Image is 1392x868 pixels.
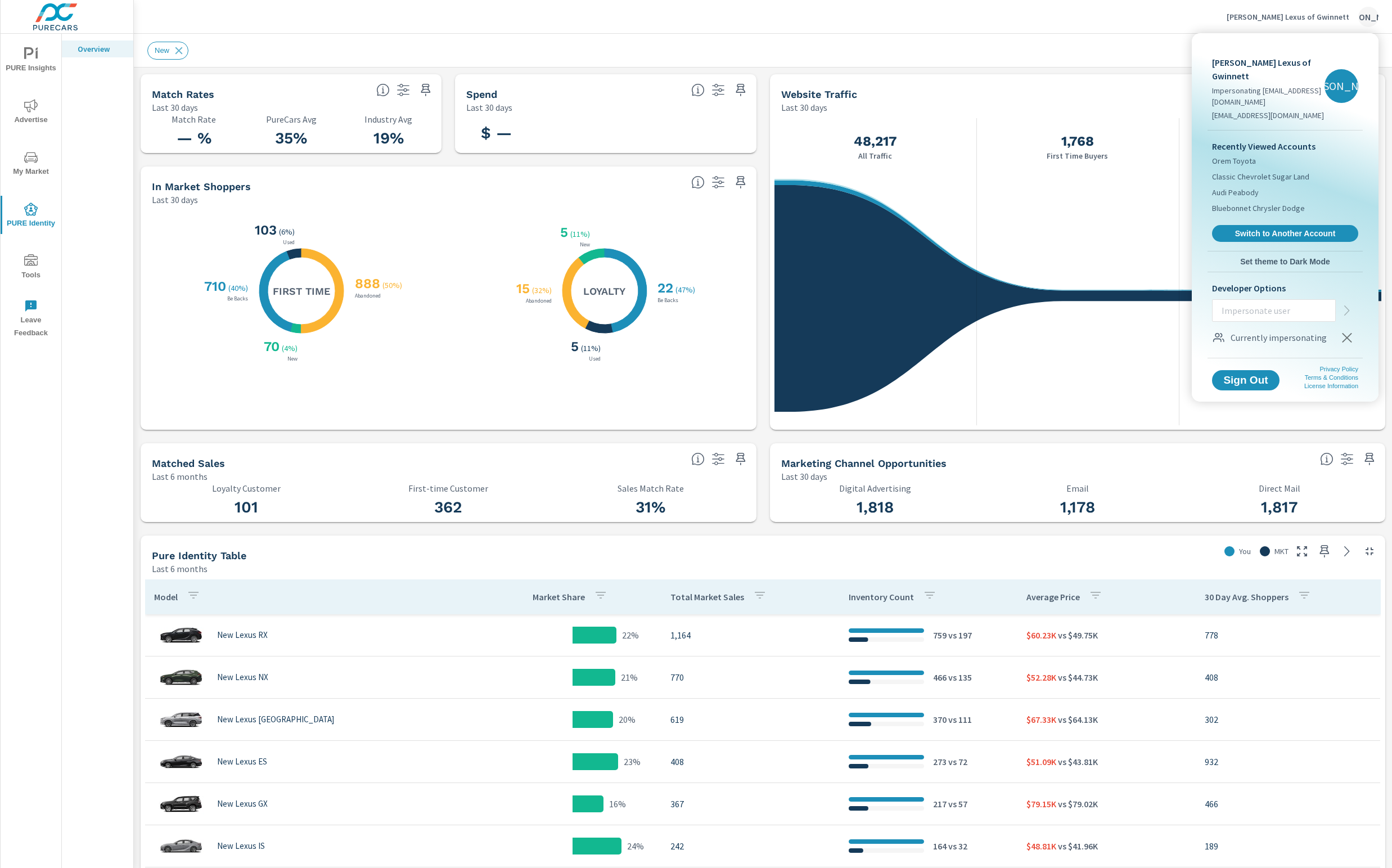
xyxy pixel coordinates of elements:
[1221,375,1271,385] span: Sign Out
[1212,281,1358,295] p: Developer Options
[1212,171,1309,182] span: Classic Chevrolet Sugar Land
[1212,370,1280,390] button: Sign Out
[1212,110,1325,121] p: [EMAIL_ADDRESS][DOMAIN_NAME]
[1212,257,1358,267] span: Set theme to Dark Mode
[1218,228,1352,239] span: Switch to Another Account
[1304,383,1358,389] a: License Information
[1208,251,1363,272] button: Set theme to Dark Mode
[1212,187,1259,198] span: Audi Peabody
[1305,374,1358,381] a: Terms & Conditions
[1212,225,1358,242] a: Switch to Another Account
[1213,296,1335,325] input: Impersonate user
[1325,69,1358,103] div: [PERSON_NAME]
[1212,140,1358,153] p: Recently Viewed Accounts
[1212,56,1325,83] p: [PERSON_NAME] Lexus of Gwinnett
[1212,85,1325,107] p: Impersonating [EMAIL_ADDRESS][DOMAIN_NAME]
[1212,155,1256,167] span: Orem Toyota
[1212,203,1305,214] span: Bluebonnet Chrysler Dodge
[1320,366,1358,372] a: Privacy Policy
[1231,331,1327,344] p: Currently impersonating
